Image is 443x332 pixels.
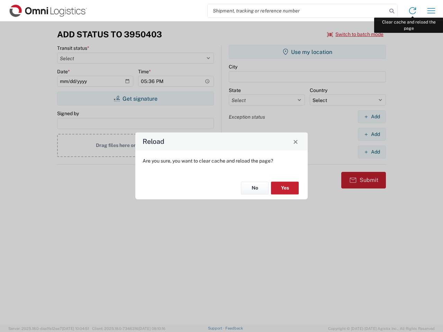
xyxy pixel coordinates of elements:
button: Close [291,137,300,146]
p: Are you sure, you want to clear cache and reload the page? [143,158,300,164]
h4: Reload [143,137,164,147]
button: No [241,182,269,194]
input: Shipment, tracking or reference number [208,4,387,17]
button: Yes [271,182,299,194]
